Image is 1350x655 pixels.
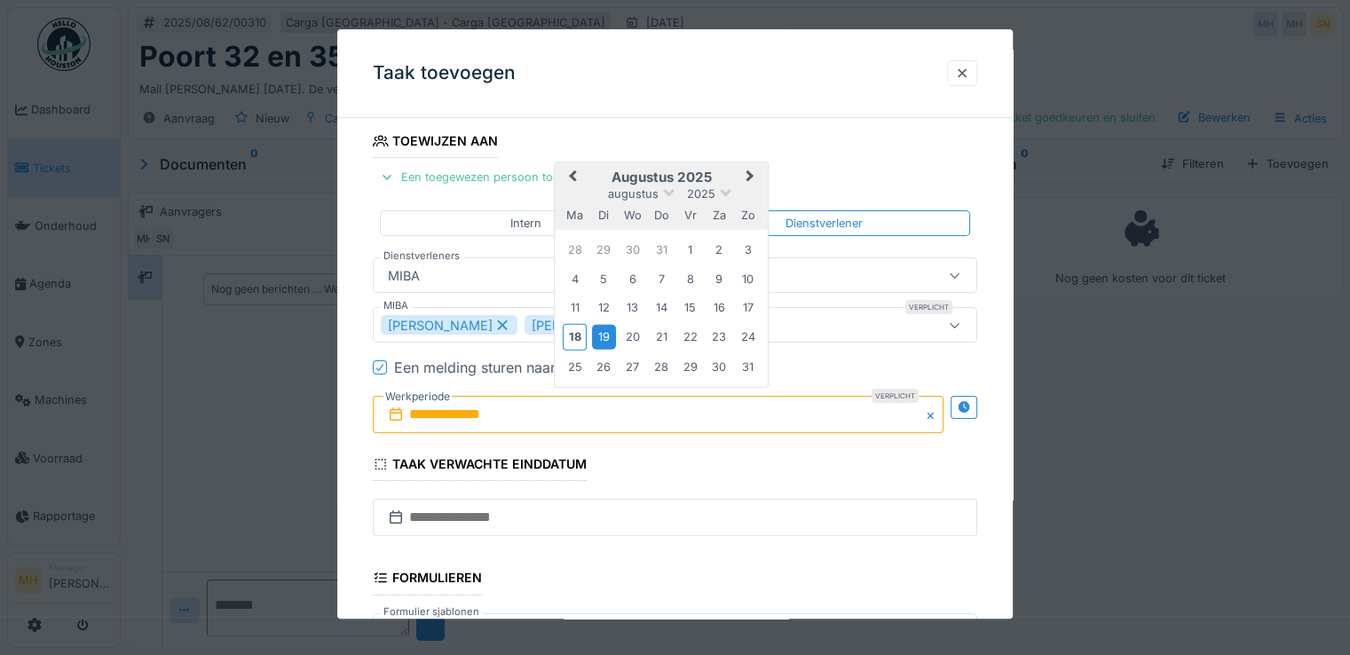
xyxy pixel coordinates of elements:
div: Choose dinsdag 12 augustus 2025 [592,296,616,320]
div: Choose donderdag 21 augustus 2025 [650,325,674,349]
div: Choose vrijdag 29 augustus 2025 [678,355,702,379]
div: Choose vrijdag 15 augustus 2025 [678,296,702,320]
div: vrijdag [678,203,702,227]
div: Choose woensdag 27 augustus 2025 [620,355,644,379]
label: Formulier sjablonen [380,604,483,619]
div: Dienstverlener [786,215,863,232]
div: Choose woensdag 20 augustus 2025 [620,325,644,349]
div: Choose zondag 31 augustus 2025 [736,355,760,379]
div: Choose zaterdag 2 augustus 2025 [707,238,731,262]
div: Choose zaterdag 30 augustus 2025 [707,355,731,379]
div: Choose zaterdag 23 augustus 2025 [707,325,731,349]
div: Choose maandag 28 juli 2025 [563,238,587,262]
div: [PERSON_NAME] [381,316,517,335]
div: zondag [736,203,760,227]
label: Werkperiode [383,388,452,407]
div: Choose donderdag 14 augustus 2025 [650,296,674,320]
div: Choose zondag 3 augustus 2025 [736,238,760,262]
div: Choose maandag 25 augustus 2025 [563,355,587,379]
div: Choose zondag 10 augustus 2025 [736,266,760,290]
div: Choose dinsdag 5 augustus 2025 [592,266,616,290]
div: Toewijzen aan [373,128,498,158]
div: maandag [563,203,587,227]
div: Choose dinsdag 19 augustus 2025 [592,325,616,349]
div: Choose donderdag 31 juli 2025 [650,238,674,262]
div: Choose vrijdag 8 augustus 2025 [678,266,702,290]
label: Dienstverleners [380,249,463,264]
div: dinsdag [592,203,616,227]
div: Choose woensdag 13 augustus 2025 [620,296,644,320]
h3: Taak toevoegen [373,62,516,84]
button: Next Month [738,164,766,193]
div: Intern [510,215,541,232]
div: [PERSON_NAME] [525,316,661,335]
span: augustus [608,186,659,200]
div: Choose dinsdag 29 juli 2025 [592,238,616,262]
div: Choose donderdag 28 augustus 2025 [650,355,674,379]
div: zaterdag [707,203,731,227]
button: Close [924,397,943,434]
div: Month augustus, 2025 [561,235,762,381]
div: Choose woensdag 30 juli 2025 [620,238,644,262]
div: Choose vrijdag 1 augustus 2025 [678,238,702,262]
div: Choose dinsdag 26 augustus 2025 [592,355,616,379]
div: Choose maandag 18 augustus 2025 [563,324,587,350]
div: Choose woensdag 6 augustus 2025 [620,266,644,290]
div: Choose maandag 4 augustus 2025 [563,266,587,290]
div: MIBA [381,266,427,286]
div: Choose vrijdag 22 augustus 2025 [678,325,702,349]
div: Choose zondag 24 augustus 2025 [736,325,760,349]
div: Choose zaterdag 9 augustus 2025 [707,266,731,290]
label: MIBA [380,299,412,314]
div: Een melding sturen naar de leverancier [394,358,655,379]
h2: augustus 2025 [555,170,768,185]
div: Verplicht [905,301,952,315]
button: Previous Month [557,164,585,193]
div: Choose zaterdag 16 augustus 2025 [707,296,731,320]
div: Taak verwachte einddatum [373,452,587,482]
span: 2025 [687,186,715,200]
div: Een toegewezen persoon toevoegen [373,165,606,189]
div: Verplicht [872,390,919,404]
div: Choose maandag 11 augustus 2025 [563,296,587,320]
div: woensdag [620,203,644,227]
div: Choose zondag 17 augustus 2025 [736,296,760,320]
div: donderdag [650,203,674,227]
div: Choose donderdag 7 augustus 2025 [650,266,674,290]
div: Formulieren [373,565,482,596]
